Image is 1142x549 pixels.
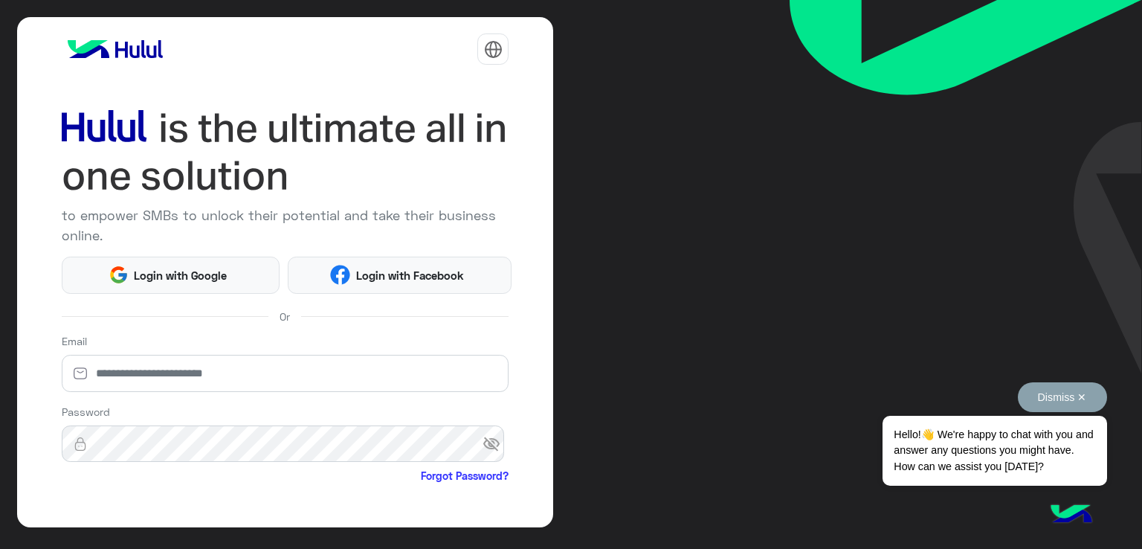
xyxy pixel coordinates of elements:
button: Dismiss ✕ [1018,382,1107,412]
iframe: reCAPTCHA [62,487,288,545]
img: Facebook [330,265,350,285]
button: Login with Google [62,257,280,294]
p: to empower SMBs to unlock their potential and take their business online. [62,205,509,245]
img: lock [62,437,99,452]
img: hulul-logo.png [1045,489,1097,542]
span: Login with Facebook [350,267,469,284]
span: Or [280,309,290,324]
img: hululLoginTitle_EN.svg [62,104,509,200]
img: tab [484,40,503,59]
label: Email [62,333,87,349]
span: visibility_off [483,431,509,457]
a: Forgot Password? [421,468,509,484]
img: logo [62,34,169,64]
label: Password [62,404,110,420]
img: email [62,366,99,381]
span: Login with Google [129,267,233,284]
button: Login with Facebook [288,257,512,294]
img: Google [109,265,129,285]
span: Hello!👋 We're happy to chat with you and answer any questions you might have. How can we assist y... [883,416,1106,486]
